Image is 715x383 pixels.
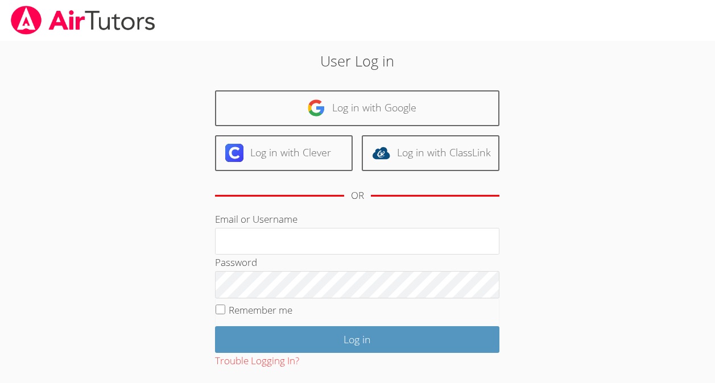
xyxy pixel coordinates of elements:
img: airtutors_banner-c4298cdbf04f3fff15de1276eac7730deb9818008684d7c2e4769d2f7ddbe033.png [10,6,156,35]
h2: User Log in [164,50,551,72]
label: Email or Username [215,213,297,226]
img: google-logo-50288ca7cdecda66e5e0955fdab243c47b7ad437acaf1139b6f446037453330a.svg [307,99,325,117]
a: Log in with ClassLink [362,135,499,171]
label: Password [215,256,257,269]
a: Log in with Google [215,90,499,126]
img: clever-logo-6eab21bc6e7a338710f1a6ff85c0baf02591cd810cc4098c63d3a4b26e2feb20.svg [225,144,243,162]
input: Log in [215,326,499,353]
button: Trouble Logging In? [215,353,299,369]
label: Remember me [229,303,292,317]
a: Log in with Clever [215,135,353,171]
div: OR [351,188,364,204]
img: classlink-logo-d6bb404cc1216ec64c9a2012d9dc4662098be43eaf13dc465df04b49fa7ab582.svg [372,144,390,162]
